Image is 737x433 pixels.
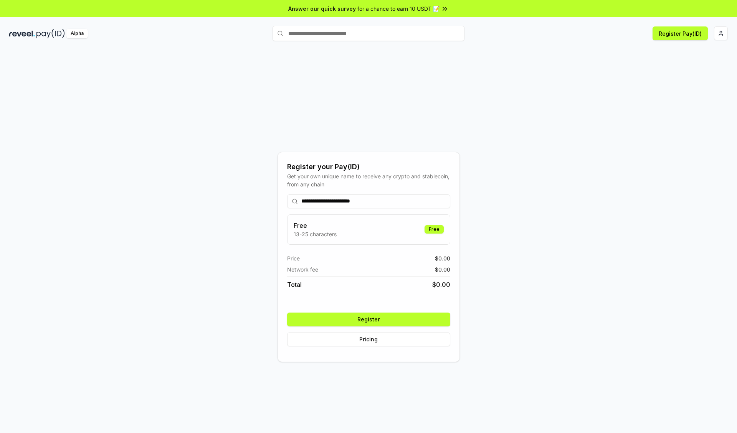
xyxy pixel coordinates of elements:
[287,254,300,262] span: Price
[287,161,450,172] div: Register your Pay(ID)
[435,254,450,262] span: $ 0.00
[435,265,450,273] span: $ 0.00
[287,265,318,273] span: Network fee
[287,313,450,326] button: Register
[287,280,302,289] span: Total
[357,5,440,13] span: for a chance to earn 10 USDT 📝
[653,26,708,40] button: Register Pay(ID)
[287,333,450,346] button: Pricing
[432,280,450,289] span: $ 0.00
[294,221,337,230] h3: Free
[36,29,65,38] img: pay_id
[66,29,88,38] div: Alpha
[425,225,444,234] div: Free
[294,230,337,238] p: 13-25 characters
[9,29,35,38] img: reveel_dark
[288,5,356,13] span: Answer our quick survey
[287,172,450,188] div: Get your own unique name to receive any crypto and stablecoin, from any chain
